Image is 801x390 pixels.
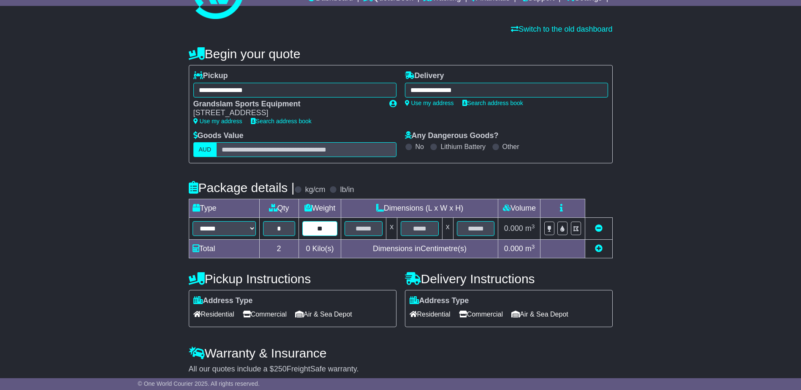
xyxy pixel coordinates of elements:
label: Pickup [193,71,228,81]
td: Volume [498,199,540,218]
h4: Delivery Instructions [405,272,613,286]
a: Switch to the old dashboard [511,25,612,33]
div: Grandslam Sports Equipment [193,100,381,109]
span: 0 [306,244,310,253]
span: m [525,244,535,253]
span: 0.000 [504,224,523,233]
td: 2 [259,240,299,258]
h4: Pickup Instructions [189,272,396,286]
td: Kilo(s) [299,240,341,258]
td: x [442,218,453,240]
div: All our quotes include a $ FreightSafe warranty. [189,365,613,374]
td: Weight [299,199,341,218]
span: Air & Sea Depot [295,308,352,321]
td: x [386,218,397,240]
a: Search address book [462,100,523,106]
span: 0.000 [504,244,523,253]
span: Residential [193,308,234,321]
a: Remove this item [595,224,603,233]
td: Dimensions (L x W x H) [341,199,498,218]
td: Qty [259,199,299,218]
label: Any Dangerous Goods? [405,131,499,141]
span: m [525,224,535,233]
div: [STREET_ADDRESS] [193,108,381,118]
label: lb/in [340,185,354,195]
label: No [415,143,424,151]
span: Air & Sea Depot [511,308,568,321]
label: Other [502,143,519,151]
span: Residential [410,308,451,321]
label: kg/cm [305,185,325,195]
td: Type [189,199,259,218]
span: © One World Courier 2025. All rights reserved. [138,380,260,387]
a: Add new item [595,244,603,253]
span: 250 [274,365,287,373]
td: Dimensions in Centimetre(s) [341,240,498,258]
label: Delivery [405,71,444,81]
label: Address Type [410,296,469,306]
a: Use my address [405,100,454,106]
h4: Warranty & Insurance [189,346,613,360]
span: Commercial [243,308,287,321]
label: Address Type [193,296,253,306]
label: AUD [193,142,217,157]
label: Goods Value [193,131,244,141]
td: Total [189,240,259,258]
sup: 3 [532,244,535,250]
sup: 3 [532,223,535,230]
a: Search address book [251,118,312,125]
span: Commercial [459,308,503,321]
a: Use my address [193,118,242,125]
label: Lithium Battery [440,143,486,151]
h4: Begin your quote [189,47,613,61]
h4: Package details | [189,181,295,195]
